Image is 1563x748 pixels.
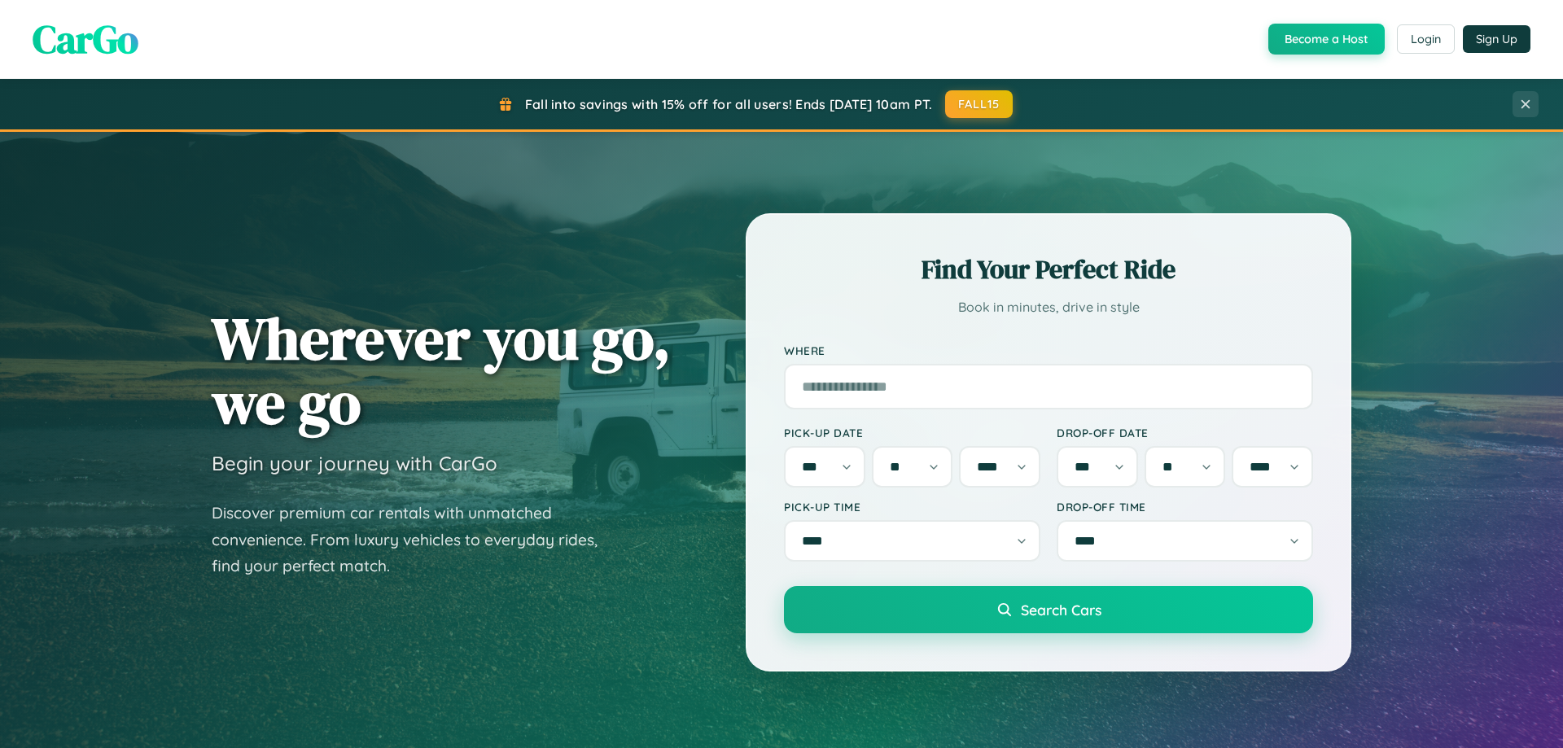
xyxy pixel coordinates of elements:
span: Fall into savings with 15% off for all users! Ends [DATE] 10am PT. [525,96,933,112]
label: Drop-off Time [1057,500,1313,514]
label: Pick-up Time [784,500,1040,514]
label: Pick-up Date [784,426,1040,440]
h3: Begin your journey with CarGo [212,451,497,475]
p: Discover premium car rentals with unmatched convenience. From luxury vehicles to everyday rides, ... [212,500,619,580]
button: FALL15 [945,90,1014,118]
button: Login [1397,24,1455,54]
h2: Find Your Perfect Ride [784,252,1313,287]
label: Where [784,343,1313,357]
span: CarGo [33,12,138,66]
button: Become a Host [1268,24,1385,55]
p: Book in minutes, drive in style [784,295,1313,319]
span: Search Cars [1021,601,1101,619]
label: Drop-off Date [1057,426,1313,440]
button: Sign Up [1463,25,1530,53]
button: Search Cars [784,586,1313,633]
h1: Wherever you go, we go [212,306,671,435]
